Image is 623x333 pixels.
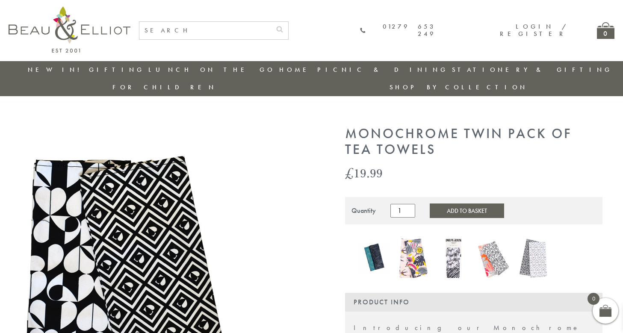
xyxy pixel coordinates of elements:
[518,237,549,278] img: Vibe Cotton Twin Pack of Tea Towels
[438,237,469,280] a: Madagascar Twin Pack of Tea Towels
[9,6,130,53] img: logo
[478,237,510,280] a: Tribal Fusion Twin Pack of Tea Towels
[358,242,390,274] img: Botanicals Set of 2 tea towels
[430,203,504,218] button: Add to Basket
[28,65,85,74] a: New in!
[390,83,528,91] a: Shop by collection
[345,164,354,182] span: £
[358,242,390,275] a: Botanicals Set of 2 tea towels
[360,23,436,38] a: 01279 653 249
[148,65,275,74] a: Lunch On The Go
[438,237,469,278] img: Madagascar Twin Pack of Tea Towels
[139,22,271,39] input: SEARCH
[279,65,313,74] a: Home
[317,65,448,74] a: Picnic & Dining
[345,293,602,312] div: Product Info
[478,237,510,278] img: Tribal Fusion Twin Pack of Tea Towels
[398,237,429,280] a: Guatemala Twin Pack of Tea Towels
[345,126,602,158] h1: Monochrome Twin Pack of Tea Towels
[345,164,383,182] bdi: 19.99
[112,83,216,91] a: For Children
[351,207,376,215] div: Quantity
[518,237,549,280] a: Vibe Cotton Twin Pack of Tea Towels
[452,65,612,74] a: Stationery & Gifting
[500,22,567,38] a: Login / Register
[390,204,415,218] input: Product quantity
[588,293,599,305] span: 0
[398,237,429,278] img: Guatemala Twin Pack of Tea Towels
[597,22,614,39] a: 0
[89,65,145,74] a: Gifting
